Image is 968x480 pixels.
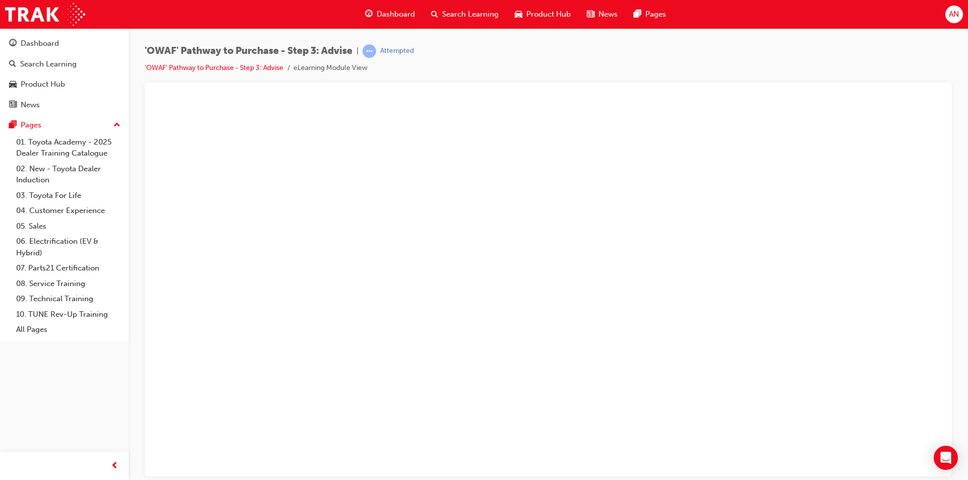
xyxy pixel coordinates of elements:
[21,119,41,131] div: Pages
[507,4,579,25] a: car-iconProduct Hub
[12,291,125,307] a: 09. Technical Training
[4,116,125,134] button: Pages
[442,9,499,20] span: Search Learning
[380,46,414,56] div: Attempted
[21,79,65,90] div: Product Hub
[12,134,125,161] a: 01. Toyota Academy - 2025 Dealer Training Catalogue
[934,446,958,470] div: Open Intercom Messenger
[145,45,352,57] span: 'OWAF' Pathway to Purchase - Step 3: Advise
[12,203,125,219] a: 04. Customer Experience
[579,4,626,25] a: news-iconNews
[12,161,125,188] a: 02. New - Toyota Dealer Induction
[431,8,438,21] span: search-icon
[357,4,423,25] a: guage-iconDashboard
[4,75,125,94] a: Product Hub
[377,9,415,20] span: Dashboard
[645,9,666,20] span: Pages
[21,99,40,111] div: News
[293,62,368,74] li: eLearning Module View
[526,9,571,20] span: Product Hub
[5,3,85,26] img: Trak
[4,32,125,116] button: DashboardSearch LearningProduct HubNews
[598,9,618,20] span: News
[4,96,125,114] a: News
[12,307,125,322] a: 10. TUNE Rev-Up Training
[515,8,522,21] span: car-icon
[949,9,959,20] span: AN
[4,55,125,74] a: Search Learning
[12,219,125,234] a: 05. Sales
[9,101,17,110] span: news-icon
[9,39,17,48] span: guage-icon
[113,119,120,132] span: up-icon
[356,45,358,57] span: |
[12,276,125,292] a: 08. Service Training
[12,188,125,203] a: 03. Toyota For Life
[362,44,376,58] span: learningRecordVerb_ATTEMPT-icon
[634,8,641,21] span: pages-icon
[9,121,17,130] span: pages-icon
[12,260,125,276] a: 07. Parts21 Certification
[587,8,594,21] span: news-icon
[145,63,283,72] a: 'OWAF' Pathway to Purchase - Step 3: Advise
[21,38,59,49] div: Dashboard
[20,58,77,70] div: Search Learning
[945,6,963,23] button: AN
[111,460,118,472] span: prev-icon
[9,60,16,69] span: search-icon
[365,8,373,21] span: guage-icon
[626,4,674,25] a: pages-iconPages
[423,4,507,25] a: search-iconSearch Learning
[9,80,17,89] span: car-icon
[4,34,125,53] a: Dashboard
[12,322,125,337] a: All Pages
[12,234,125,260] a: 06. Electrification (EV & Hybrid)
